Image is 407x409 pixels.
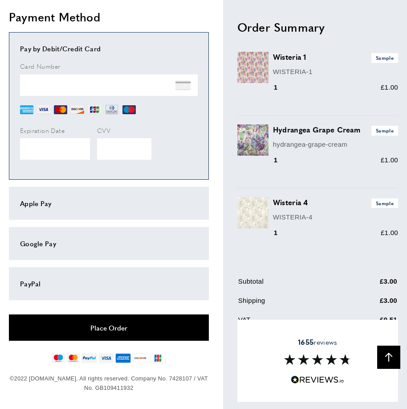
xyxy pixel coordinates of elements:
[348,276,397,293] td: £3.00
[273,52,398,63] h3: Wisteria 1
[237,52,269,83] img: Wisteria 1
[273,66,398,77] p: WISTERIA-1
[20,198,198,209] div: Apple Pay
[99,353,114,363] img: visa
[20,103,33,116] img: AE.png
[37,103,50,116] img: VI.png
[371,54,398,63] span: Sample
[273,124,398,135] h3: Hydrangea Grape Cream
[237,124,269,156] img: Hydrangea Grape Cream
[273,212,398,223] p: WISTERIA-4
[284,354,351,365] img: Reviews section
[273,197,398,208] h3: Wisteria 4
[273,155,290,165] div: 1
[371,126,398,135] span: Sample
[52,353,65,363] img: maestro
[381,83,398,91] span: £1.00
[371,198,398,208] span: Sample
[298,338,337,347] span: reviews
[115,353,131,363] img: american-express
[298,337,313,347] strong: 1655
[348,295,397,313] td: £3.00
[237,197,269,228] img: Wisteria 4
[238,276,347,293] td: Subtotal
[71,103,84,116] img: DI.png
[54,103,67,116] img: MC.png
[20,74,198,96] iframe: Secure Credit Card Frame - Credit Card Number
[273,82,290,93] div: 1
[97,138,151,160] iframe: Secure Credit Card Frame - CVV
[20,126,65,135] span: Expiration Date
[9,314,209,341] button: Place Order
[381,229,398,236] span: £1.00
[273,227,290,238] div: 1
[20,43,198,54] div: Pay by Debit/Credit Card
[150,353,166,363] img: jcb
[237,19,398,35] h2: Order Summary
[273,139,398,150] p: hydrangea-grape-cream
[97,126,110,135] span: CVV
[105,103,119,116] img: DN.png
[291,376,344,384] img: Reviews.io 5 stars
[88,103,101,116] img: JCB.png
[175,78,191,93] img: NONE.png
[20,238,198,249] div: Google Pay
[20,62,60,70] span: Card Number
[9,9,209,25] h2: Payment Method
[10,375,208,391] span: ©2022 [DOMAIN_NAME]. All rights reserved. Company No. 7428107 / VAT No. GB109411932
[67,353,80,363] img: mastercard
[20,138,90,160] iframe: Secure Credit Card Frame - Expiration Date
[238,314,347,332] td: VAT
[122,103,136,116] img: MI.png
[20,278,198,289] div: PayPal
[133,353,148,363] img: discover
[238,295,347,313] td: Shipping
[348,314,397,332] td: £0.51
[381,156,398,164] span: £1.00
[81,353,97,363] img: paypal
